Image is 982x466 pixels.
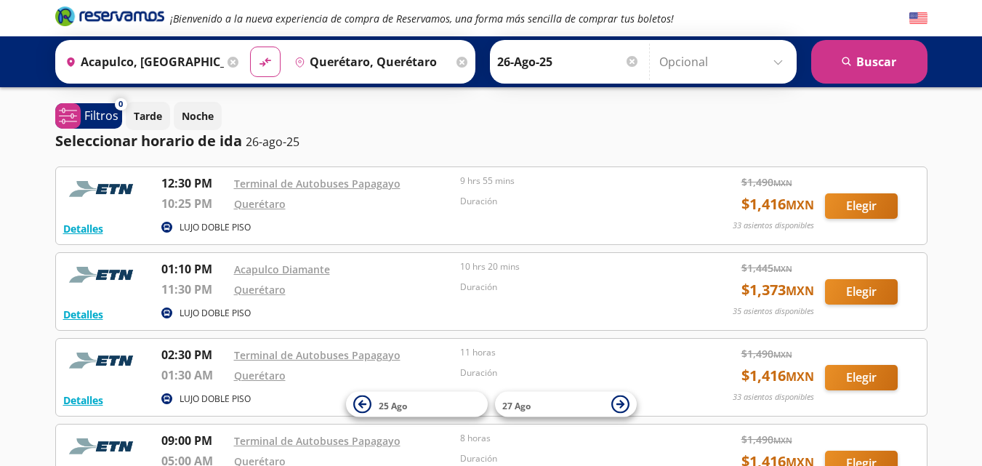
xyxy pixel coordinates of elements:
[909,9,927,28] button: English
[460,432,680,445] p: 8 horas
[60,44,224,80] input: Buscar Origen
[773,435,792,446] small: MXN
[234,177,401,190] a: Terminal de Autobuses Papagayo
[234,369,286,382] a: Querétaro
[773,263,792,274] small: MXN
[118,98,123,111] span: 0
[126,102,170,130] button: Tarde
[825,193,898,219] button: Elegir
[825,279,898,305] button: Elegir
[161,174,227,192] p: 12:30 PM
[180,393,251,406] p: LUJO DOBLE PISO
[161,432,227,449] p: 09:00 PM
[741,432,792,447] span: $ 1,490
[346,392,488,417] button: 25 Ago
[741,279,814,301] span: $ 1,373
[234,283,286,297] a: Querétaro
[84,107,118,124] p: Filtros
[180,307,251,320] p: LUJO DOBLE PISO
[379,399,407,411] span: 25 Ago
[234,262,330,276] a: Acapulco Diamante
[460,452,680,465] p: Duración
[55,103,122,129] button: 0Filtros
[63,221,103,236] button: Detalles
[460,260,680,273] p: 10 hrs 20 mins
[495,392,637,417] button: 27 Ago
[460,346,680,359] p: 11 horas
[55,5,164,31] a: Brand Logo
[786,197,814,213] small: MXN
[741,193,814,215] span: $ 1,416
[741,365,814,387] span: $ 1,416
[170,12,674,25] em: ¡Bienvenido a la nueva experiencia de compra de Reservamos, una forma más sencilla de comprar tus...
[811,40,927,84] button: Buscar
[55,130,242,152] p: Seleccionar horario de ida
[733,391,814,403] p: 33 asientos disponibles
[773,349,792,360] small: MXN
[161,366,227,384] p: 01:30 AM
[773,177,792,188] small: MXN
[55,5,164,27] i: Brand Logo
[234,348,401,362] a: Terminal de Autobuses Papagayo
[63,307,103,322] button: Detalles
[161,260,227,278] p: 01:10 PM
[733,305,814,318] p: 35 asientos disponibles
[741,260,792,276] span: $ 1,445
[460,366,680,379] p: Duración
[460,195,680,208] p: Duración
[659,44,789,80] input: Opcional
[161,281,227,298] p: 11:30 PM
[502,399,531,411] span: 27 Ago
[246,133,299,150] p: 26-ago-25
[161,346,227,363] p: 02:30 PM
[180,221,251,234] p: LUJO DOBLE PISO
[741,346,792,361] span: $ 1,490
[63,432,143,461] img: RESERVAMOS
[63,393,103,408] button: Detalles
[460,174,680,188] p: 9 hrs 55 mins
[182,108,214,124] p: Noche
[733,220,814,232] p: 33 asientos disponibles
[741,174,792,190] span: $ 1,490
[786,369,814,385] small: MXN
[460,281,680,294] p: Duración
[63,174,143,204] img: RESERVAMOS
[174,102,222,130] button: Noche
[825,365,898,390] button: Elegir
[786,283,814,299] small: MXN
[63,346,143,375] img: RESERVAMOS
[234,197,286,211] a: Querétaro
[161,195,227,212] p: 10:25 PM
[497,44,640,80] input: Elegir Fecha
[63,260,143,289] img: RESERVAMOS
[234,434,401,448] a: Terminal de Autobuses Papagayo
[134,108,162,124] p: Tarde
[289,44,453,80] input: Buscar Destino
